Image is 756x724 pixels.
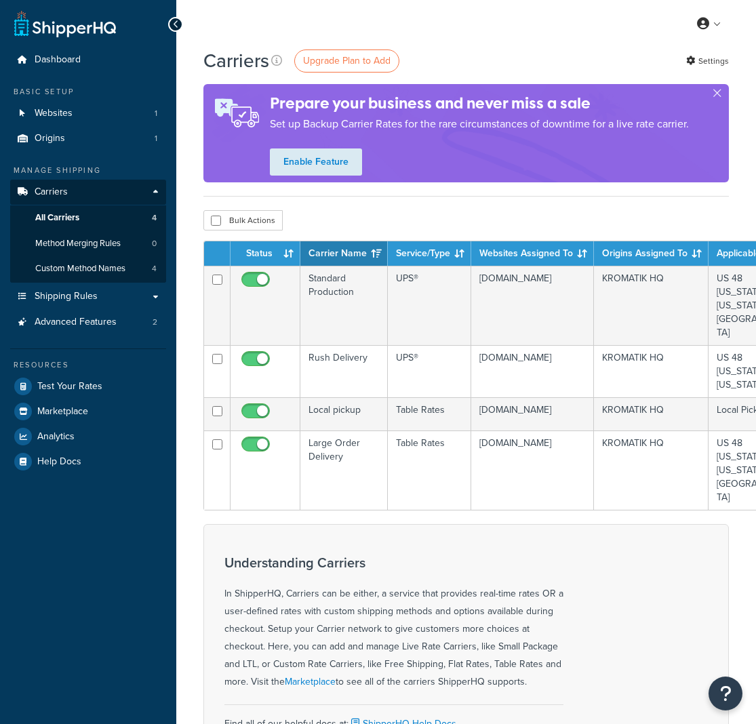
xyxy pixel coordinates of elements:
span: Shipping Rules [35,291,98,302]
span: Dashboard [35,54,81,66]
button: Open Resource Center [709,677,742,710]
div: Basic Setup [10,86,166,98]
th: Status: activate to sort column ascending [231,241,300,266]
span: Advanced Features [35,317,117,328]
p: Set up Backup Carrier Rates for the rare circumstances of downtime for a live rate carrier. [270,115,689,134]
a: Upgrade Plan to Add [294,49,399,73]
a: Test Your Rates [10,374,166,399]
span: Method Merging Rules [35,238,121,249]
th: Origins Assigned To: activate to sort column ascending [594,241,709,266]
a: Carriers [10,180,166,205]
a: Origins 1 [10,126,166,151]
th: Service/Type: activate to sort column ascending [388,241,471,266]
a: Dashboard [10,47,166,73]
img: ad-rules-rateshop-fe6ec290ccb7230408bd80ed9643f0289d75e0ffd9eb532fc0e269fcd187b520.png [203,84,270,142]
td: Standard Production [300,266,388,345]
li: Method Merging Rules [10,231,166,256]
td: Table Rates [388,397,471,430]
a: Enable Feature [270,148,362,176]
a: Marketplace [10,399,166,424]
span: 2 [153,317,157,328]
span: 1 [155,108,157,119]
span: Help Docs [37,456,81,468]
td: KROMATIK HQ [594,266,709,345]
span: 4 [152,263,157,275]
td: KROMATIK HQ [594,430,709,510]
span: All Carriers [35,212,79,224]
td: KROMATIK HQ [594,345,709,397]
div: Resources [10,359,166,371]
td: Local pickup [300,397,388,430]
td: [DOMAIN_NAME] [471,397,594,430]
span: Upgrade Plan to Add [303,54,391,68]
h4: Prepare your business and never miss a sale [270,92,689,115]
a: Custom Method Names 4 [10,256,166,281]
h1: Carriers [203,47,269,74]
a: ShipperHQ Home [14,10,116,37]
span: 4 [152,212,157,224]
span: Marketplace [37,406,88,418]
a: Analytics [10,424,166,449]
li: Advanced Features [10,310,166,335]
td: Table Rates [388,430,471,510]
td: KROMATIK HQ [594,397,709,430]
li: Custom Method Names [10,256,166,281]
div: Manage Shipping [10,165,166,176]
td: UPS® [388,266,471,345]
span: Custom Method Names [35,263,125,275]
span: Websites [35,108,73,119]
span: Origins [35,133,65,144]
th: Carrier Name: activate to sort column ascending [300,241,388,266]
td: Rush Delivery [300,345,388,397]
a: All Carriers 4 [10,205,166,230]
a: Help Docs [10,449,166,474]
div: In ShipperHQ, Carriers can be either, a service that provides real-time rates OR a user-defined r... [224,555,563,691]
a: Shipping Rules [10,284,166,309]
td: [DOMAIN_NAME] [471,345,594,397]
li: Origins [10,126,166,151]
a: Method Merging Rules 0 [10,231,166,256]
a: Advanced Features 2 [10,310,166,335]
td: Large Order Delivery [300,430,388,510]
li: All Carriers [10,205,166,230]
a: Marketplace [285,675,336,689]
li: Carriers [10,180,166,283]
span: Carriers [35,186,68,198]
a: Settings [686,52,729,71]
td: [DOMAIN_NAME] [471,430,594,510]
span: 1 [155,133,157,144]
button: Bulk Actions [203,210,283,230]
span: Test Your Rates [37,381,102,393]
span: 0 [152,238,157,249]
td: UPS® [388,345,471,397]
li: Websites [10,101,166,126]
span: Analytics [37,431,75,443]
a: Websites 1 [10,101,166,126]
td: [DOMAIN_NAME] [471,266,594,345]
h3: Understanding Carriers [224,555,563,570]
th: Websites Assigned To: activate to sort column ascending [471,241,594,266]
